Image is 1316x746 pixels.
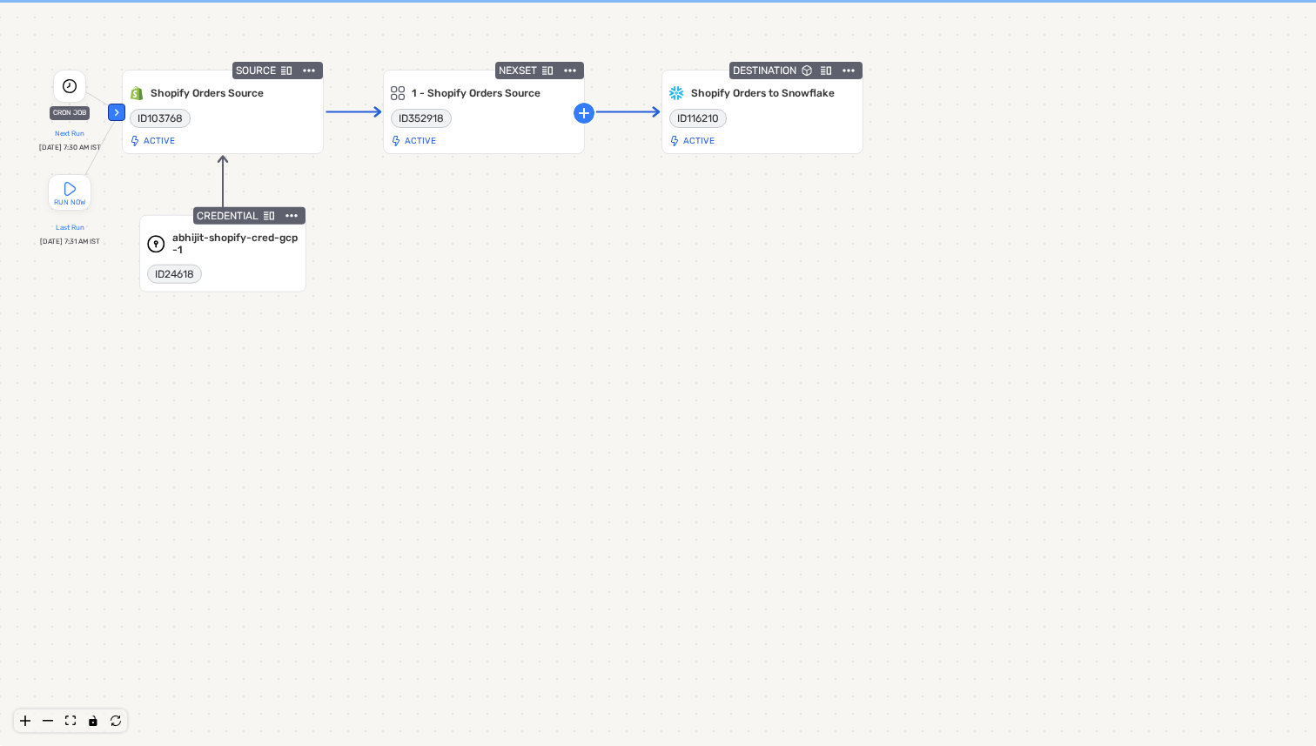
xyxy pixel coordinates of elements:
[391,109,452,128] div: chip-with-copy
[17,70,324,161] div: Hide nodesCRON JOBNext Run[DATE] 7:30 AM ISTRUN NOWLast Run[DATE] 7:31 AM ISTSOURCEDetailsmenu-ac...
[104,709,127,732] button: Refresh
[147,265,202,284] div: chip-with-copy
[108,104,125,121] div: Hide nodes
[151,87,316,99] h6: Shopify Orders Source
[138,112,183,124] span: ID 103768
[13,709,128,733] div: React Flow controls
[279,64,293,77] button: Details
[155,268,194,280] span: ID 24618
[82,709,104,732] button: toggle interactivity
[40,235,100,249] div: [DATE] 7:31 AM IST
[669,109,727,128] div: chip-with-copy
[114,99,119,124] div: ‹
[14,709,37,732] button: zoom in
[236,65,276,76] span: SOURCE
[405,136,436,146] p: Active
[59,709,82,732] button: fit view
[37,709,59,732] button: zoom out
[39,141,101,155] div: [DATE] 7:30 AM IST
[412,87,577,99] h6: 1 - Shopify Orders Source
[144,136,175,146] p: Active
[383,70,585,154] div: NEXSETDetails1 - Shopify Orders SourceCollapsible Group Item #1chip-with-copyData processed: 0 re...
[677,112,719,124] span: ID 116210
[54,196,85,210] span: RUN NOW
[172,232,299,256] h6: abhijit-shopify-cred-gcp-1
[800,64,814,77] button: Inspect
[299,60,319,81] div: menu-actions-container
[691,87,856,99] h6: Shopify Orders to Snowflake
[733,65,796,76] span: DESTINATION
[262,209,276,223] button: Details
[819,64,833,77] button: Details
[40,221,100,235] div: Last Run
[499,65,537,76] span: NEXSET
[139,215,306,292] div: CREDENTIALDetailsabhijit-shopify-cred-gcp-1Collapsible Group Item #1chip-with-copy
[540,64,554,77] button: Details
[50,106,90,120] div: CRON JOB
[683,136,715,146] p: Active
[130,109,191,128] div: chip-with-copy
[644,70,863,154] div: DESTINATIONInspectDetailsShopify Orders to SnowflakeCollapsible Group Item #1chip-with-copyData p...
[399,112,444,124] span: ID 352918
[197,211,258,221] span: CREDENTIAL
[39,127,101,141] div: Next Run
